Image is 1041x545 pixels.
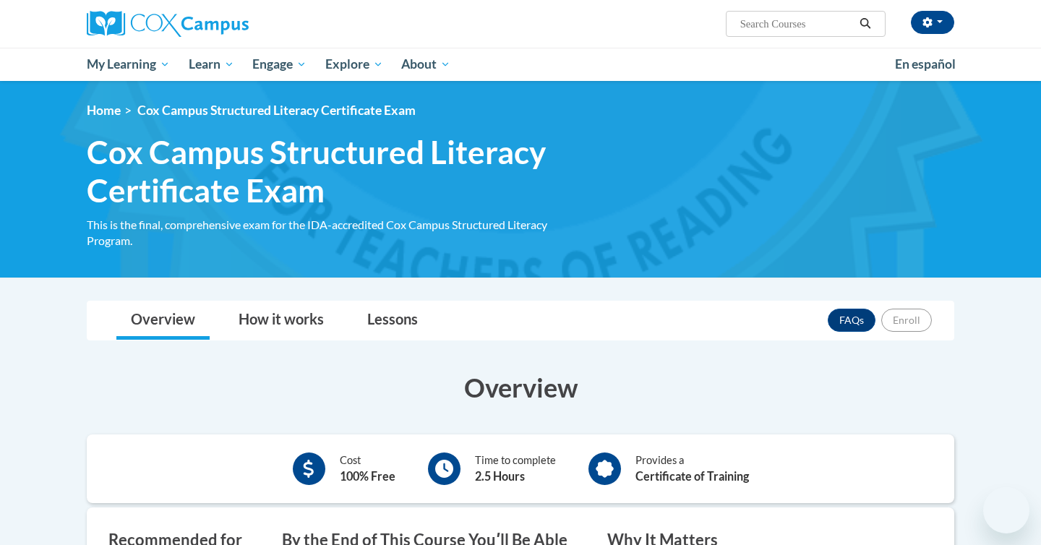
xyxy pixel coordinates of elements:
h3: Overview [87,369,954,405]
a: Learn [179,48,244,81]
a: Overview [116,301,210,340]
span: About [401,56,450,73]
div: Cost [340,452,395,485]
a: Engage [243,48,316,81]
span: My Learning [87,56,170,73]
span: En español [895,56,956,72]
a: Explore [316,48,393,81]
iframe: Button to launch messaging window [983,487,1029,533]
b: 2.5 Hours [475,469,525,483]
div: Time to complete [475,452,556,485]
a: How it works [224,301,338,340]
div: Provides a [635,452,749,485]
a: Home [87,103,121,118]
input: Search Courses [739,15,854,33]
a: FAQs [828,309,875,332]
button: Account Settings [911,11,954,34]
span: Cox Campus Structured Literacy Certificate Exam [87,133,586,210]
span: Cox Campus Structured Literacy Certificate Exam [137,103,416,118]
button: Search [854,15,876,33]
button: Enroll [881,309,932,332]
img: Cox Campus [87,11,249,37]
a: En español [886,49,965,80]
span: Engage [252,56,307,73]
b: Certificate of Training [635,469,749,483]
span: Explore [325,56,383,73]
span: Learn [189,56,234,73]
a: About [393,48,460,81]
a: Lessons [353,301,432,340]
b: 100% Free [340,469,395,483]
div: Main menu [65,48,976,81]
div: This is the final, comprehensive exam for the IDA-accredited Cox Campus Structured Literacy Program. [87,217,586,249]
a: Cox Campus [87,11,361,37]
a: My Learning [77,48,179,81]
